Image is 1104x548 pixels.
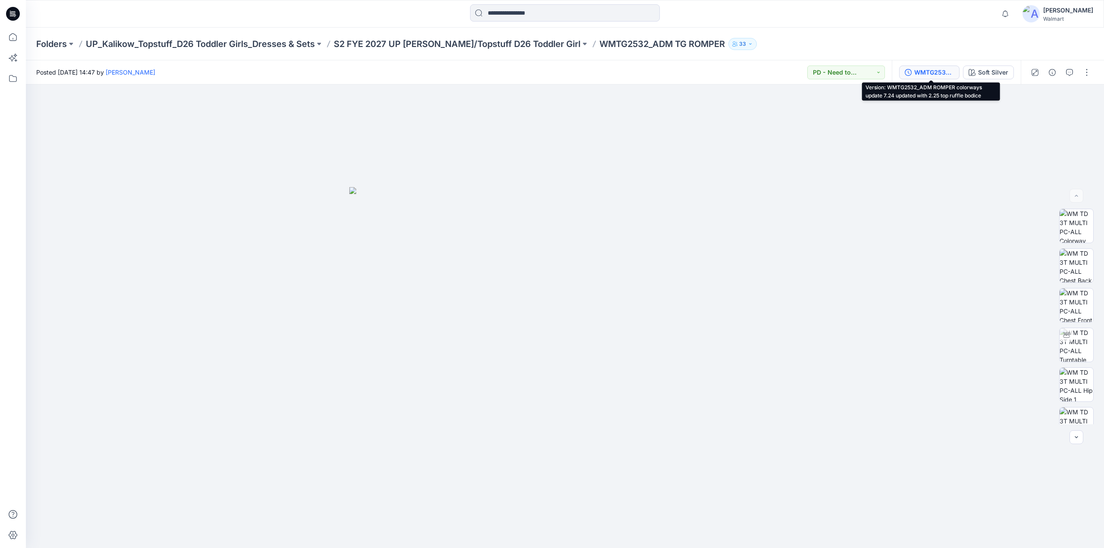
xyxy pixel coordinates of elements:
[36,68,155,77] span: Posted [DATE] 14:47 by
[106,69,155,76] a: [PERSON_NAME]
[1060,328,1093,362] img: WM TD 3T MULTI PC-ALL Turntable with Avatar
[914,68,954,77] div: WMTG2532_ADM ROMPER colorways update 7.24 updated with 2.25 top ruffle bodice
[1043,5,1093,16] div: [PERSON_NAME]
[1022,5,1040,22] img: avatar
[963,66,1014,79] button: Soft Silver
[1060,249,1093,282] img: WM TD 3T MULTI PC-ALL Chest Back
[86,38,315,50] a: UP_Kalikow_Topstuff_D26 Toddler Girls_Dresses & Sets
[1060,368,1093,401] img: WM TD 3T MULTI PC-ALL Hip Side 1
[1043,16,1093,22] div: Walmart
[728,38,757,50] button: 33
[899,66,960,79] button: WMTG2532_ADM ROMPER colorways update 7.24 updated with 2.25 top ruffle bodice
[739,39,746,49] p: 33
[1060,209,1093,243] img: WM TD 3T MULTI PC-ALL Colorway wo Avatar
[1060,407,1093,441] img: WM TD 3T MULTI PC-ALL Hip Side 2
[1045,66,1059,79] button: Details
[334,38,580,50] a: S2 FYE 2027 UP [PERSON_NAME]/Topstuff D26 Toddler Girl
[978,68,1008,77] div: Soft Silver
[599,38,725,50] p: WMTG2532_ADM TG ROMPER
[36,38,67,50] a: Folders
[1060,288,1093,322] img: WM TD 3T MULTI PC-ALL Chest Front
